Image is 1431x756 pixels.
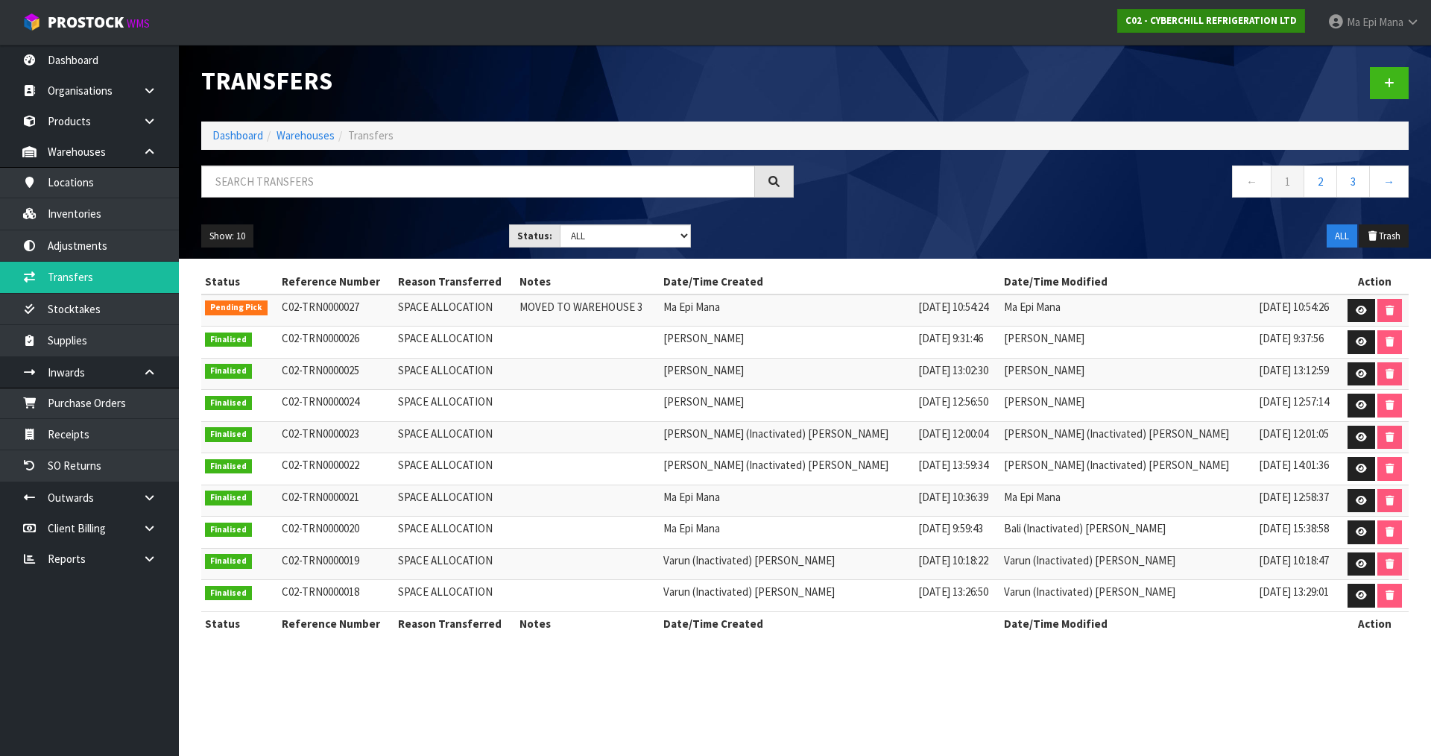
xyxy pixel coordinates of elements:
[914,294,999,327] td: [DATE] 10:54:24
[212,128,263,142] a: Dashboard
[278,358,394,390] td: C02-TRN0000025
[660,580,915,612] td: Varun (Inactivated) [PERSON_NAME]
[394,294,517,327] td: SPACE ALLOCATION
[201,270,278,294] th: Status
[1336,166,1370,198] a: 3
[914,358,999,390] td: [DATE] 13:02:30
[205,364,252,379] span: Finalised
[660,485,915,517] td: Ma Epi Mana
[1117,9,1305,33] a: C02 - CYBERCHILL REFRIGERATION LTD
[278,294,394,327] td: C02-TRN0000027
[1000,517,1256,549] td: Bali (Inactivated) [PERSON_NAME]
[1369,166,1409,198] a: →
[278,453,394,485] td: C02-TRN0000022
[660,421,915,453] td: [PERSON_NAME] (Inactivated) [PERSON_NAME]
[914,327,999,359] td: [DATE] 9:31:46
[1255,421,1340,453] td: [DATE] 12:01:05
[205,396,252,411] span: Finalised
[1379,15,1403,29] span: Mana
[394,270,517,294] th: Reason Transferred
[205,491,252,505] span: Finalised
[1000,421,1256,453] td: [PERSON_NAME] (Inactivated) [PERSON_NAME]
[205,586,252,601] span: Finalised
[1255,485,1340,517] td: [DATE] 12:58:37
[205,459,252,474] span: Finalised
[1232,166,1272,198] a: ←
[1255,390,1340,422] td: [DATE] 12:57:14
[1000,327,1256,359] td: [PERSON_NAME]
[1255,517,1340,549] td: [DATE] 15:38:58
[816,166,1409,202] nav: Page navigation
[1341,270,1409,294] th: Action
[660,358,915,390] td: [PERSON_NAME]
[660,453,915,485] td: [PERSON_NAME] (Inactivated) [PERSON_NAME]
[22,13,41,31] img: cube-alt.png
[914,390,999,422] td: [DATE] 12:56:50
[1000,580,1256,612] td: Varun (Inactivated) [PERSON_NAME]
[1000,358,1256,390] td: [PERSON_NAME]
[278,580,394,612] td: C02-TRN0000018
[1304,166,1337,198] a: 2
[127,16,150,31] small: WMS
[660,390,915,422] td: [PERSON_NAME]
[394,327,517,359] td: SPACE ALLOCATION
[1000,453,1256,485] td: [PERSON_NAME] (Inactivated) [PERSON_NAME]
[394,611,517,635] th: Reason Transferred
[278,421,394,453] td: C02-TRN0000023
[516,611,659,635] th: Notes
[660,517,915,549] td: Ma Epi Mana
[914,485,999,517] td: [DATE] 10:36:39
[394,548,517,580] td: SPACE ALLOCATION
[1000,611,1341,635] th: Date/Time Modified
[914,580,999,612] td: [DATE] 13:26:50
[394,517,517,549] td: SPACE ALLOCATION
[201,67,794,95] h1: Transfers
[660,548,915,580] td: Varun (Inactivated) [PERSON_NAME]
[278,517,394,549] td: C02-TRN0000020
[1255,327,1340,359] td: [DATE] 9:37:56
[660,327,915,359] td: [PERSON_NAME]
[1255,358,1340,390] td: [DATE] 13:12:59
[1341,611,1409,635] th: Action
[278,270,394,294] th: Reference Number
[1255,548,1340,580] td: [DATE] 10:18:47
[394,580,517,612] td: SPACE ALLOCATION
[394,485,517,517] td: SPACE ALLOCATION
[1000,294,1256,327] td: Ma Epi Mana
[660,270,1000,294] th: Date/Time Created
[205,427,252,442] span: Finalised
[914,421,999,453] td: [DATE] 12:00:04
[278,611,394,635] th: Reference Number
[1255,294,1340,327] td: [DATE] 10:54:26
[205,554,252,569] span: Finalised
[348,128,394,142] span: Transfers
[1327,224,1357,248] button: ALL
[914,453,999,485] td: [DATE] 13:59:34
[205,523,252,538] span: Finalised
[278,327,394,359] td: C02-TRN0000026
[278,548,394,580] td: C02-TRN0000019
[201,224,253,248] button: Show: 10
[660,611,1000,635] th: Date/Time Created
[201,611,278,635] th: Status
[48,13,124,32] span: ProStock
[278,390,394,422] td: C02-TRN0000024
[516,270,659,294] th: Notes
[1255,580,1340,612] td: [DATE] 13:29:01
[394,390,517,422] td: SPACE ALLOCATION
[1000,390,1256,422] td: [PERSON_NAME]
[205,300,268,315] span: Pending Pick
[394,421,517,453] td: SPACE ALLOCATION
[1000,270,1341,294] th: Date/Time Modified
[914,548,999,580] td: [DATE] 10:18:22
[517,230,552,242] strong: Status:
[1359,224,1409,248] button: Trash
[1000,548,1256,580] td: Varun (Inactivated) [PERSON_NAME]
[1125,14,1297,27] strong: C02 - CYBERCHILL REFRIGERATION LTD
[201,166,755,198] input: Search transfers
[516,294,659,327] td: MOVED TO WAREHOUSE 3
[205,333,252,347] span: Finalised
[1347,15,1377,29] span: Ma Epi
[1255,453,1340,485] td: [DATE] 14:01:36
[1000,485,1256,517] td: Ma Epi Mana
